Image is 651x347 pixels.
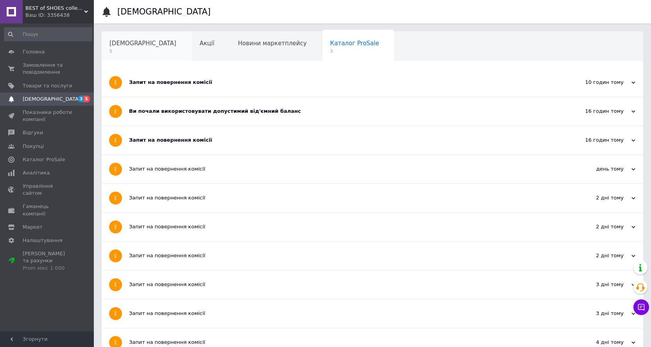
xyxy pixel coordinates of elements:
[109,48,176,54] span: 5
[23,82,72,89] span: Товари та послуги
[23,129,43,136] span: Відгуки
[557,165,635,173] div: день тому
[238,40,307,47] span: Новини маркетплейсу
[129,281,557,288] div: Запит на повернення комісії
[129,108,557,115] div: Ви почали використовувати допустимий від'ємний баланс
[23,96,81,103] span: [DEMOGRAPHIC_DATA]
[23,203,72,217] span: Гаманець компанії
[557,79,635,86] div: 10 годин тому
[557,137,635,144] div: 16 годин тому
[129,165,557,173] div: Запит на повернення комісії
[78,96,84,102] span: 3
[23,183,72,197] span: Управління сайтом
[557,339,635,346] div: 4 дні тому
[23,169,50,176] span: Аналітика
[117,7,211,16] h1: [DEMOGRAPHIC_DATA]
[23,237,63,244] span: Налаштування
[23,250,72,272] span: [PERSON_NAME] та рахунки
[557,194,635,201] div: 2 дні тому
[129,194,557,201] div: Запит на повернення комісії
[25,5,84,12] span: BEST of SHOES collection
[633,299,649,315] button: Чат з покупцем
[129,252,557,259] div: Запит на повернення комісії
[129,223,557,230] div: Запит на повернення комісії
[84,96,90,102] span: 5
[330,48,379,54] span: 3
[557,281,635,288] div: 3 дні тому
[129,137,557,144] div: Запит на повернення комісії
[557,108,635,115] div: 16 годин тому
[200,40,215,47] span: Акції
[23,62,72,76] span: Замовлення та повідомлення
[23,143,44,150] span: Покупці
[23,156,65,163] span: Каталог ProSale
[129,79,557,86] div: Запит на повернення комісії
[557,310,635,317] div: 3 дні тому
[23,265,72,272] div: Prom мікс 1 000
[23,48,45,55] span: Головна
[23,224,43,231] span: Маркет
[129,310,557,317] div: Запит на повернення комісії
[25,12,94,19] div: Ваш ID: 3356438
[129,339,557,346] div: Запит на повернення комісії
[557,223,635,230] div: 2 дні тому
[330,40,379,47] span: Каталог ProSale
[4,27,92,41] input: Пошук
[109,40,176,47] span: [DEMOGRAPHIC_DATA]
[557,252,635,259] div: 2 дні тому
[23,109,72,123] span: Показники роботи компанії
